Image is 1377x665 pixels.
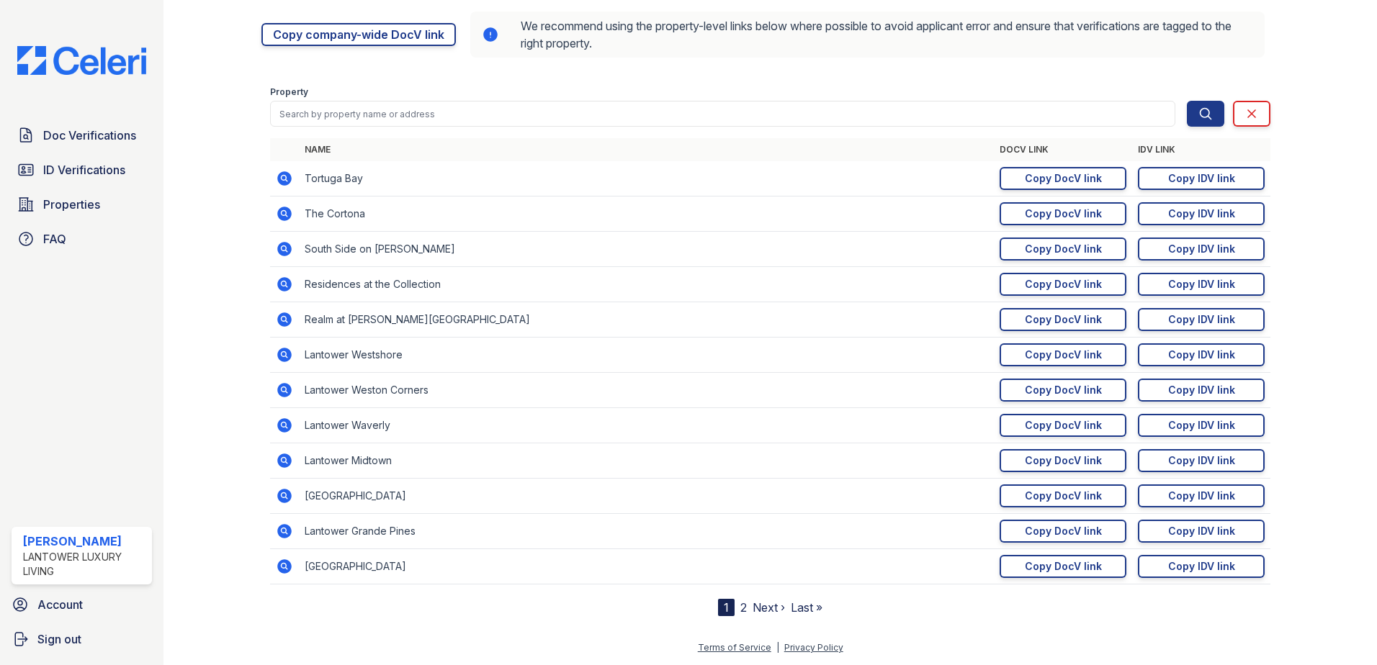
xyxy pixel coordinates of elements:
[1025,489,1102,503] div: Copy DocV link
[1138,414,1265,437] a: Copy IDV link
[1138,167,1265,190] a: Copy IDV link
[299,479,994,514] td: [GEOGRAPHIC_DATA]
[791,600,822,615] a: Last »
[1025,524,1102,538] div: Copy DocV link
[43,230,66,248] span: FAQ
[261,23,456,46] a: Copy company-wide DocV link
[1025,383,1102,397] div: Copy DocV link
[299,338,994,373] td: Lantower Westshore
[1138,308,1265,331] a: Copy IDV link
[299,549,994,584] td: [GEOGRAPHIC_DATA]
[994,138,1132,161] th: DocV Link
[12,190,152,219] a: Properties
[1138,273,1265,296] a: Copy IDV link
[1138,555,1265,578] a: Copy IDV link
[1138,484,1265,507] a: Copy IDV link
[1138,520,1265,543] a: Copy IDV link
[6,590,158,619] a: Account
[1168,171,1235,186] div: Copy IDV link
[43,127,136,144] span: Doc Verifications
[1168,453,1235,468] div: Copy IDV link
[1025,207,1102,221] div: Copy DocV link
[1168,418,1235,433] div: Copy IDV link
[1168,489,1235,503] div: Copy IDV link
[1000,202,1126,225] a: Copy DocV link
[1000,379,1126,402] a: Copy DocV link
[1138,379,1265,402] a: Copy IDV link
[299,232,994,267] td: South Side on [PERSON_NAME]
[1025,312,1102,327] div: Copy DocV link
[1025,348,1102,362] div: Copy DocV link
[718,599,735,616] div: 1
[299,267,994,302] td: Residences at the Collection
[1138,343,1265,366] a: Copy IDV link
[12,155,152,184] a: ID Verifications
[1168,559,1235,574] div: Copy IDV link
[12,225,152,253] a: FAQ
[1025,242,1102,256] div: Copy DocV link
[299,196,994,232] td: The Cortona
[470,12,1265,58] div: We recommend using the property-level links below where possible to avoid applicant error and ens...
[1132,138,1270,161] th: IDV Link
[1138,202,1265,225] a: Copy IDV link
[1025,559,1102,574] div: Copy DocV link
[1000,273,1126,296] a: Copy DocV link
[299,443,994,479] td: Lantower Midtown
[299,161,994,196] td: Tortuga Bay
[784,642,843,653] a: Privacy Policy
[1025,453,1102,468] div: Copy DocV link
[299,373,994,408] td: Lantower Weston Corners
[1168,277,1235,291] div: Copy IDV link
[698,642,771,653] a: Terms of Service
[43,161,125,178] span: ID Verifications
[1000,414,1126,437] a: Copy DocV link
[1138,449,1265,472] a: Copy IDV link
[1000,343,1126,366] a: Copy DocV link
[1168,383,1235,397] div: Copy IDV link
[6,46,158,75] img: CE_Logo_Blue-a8612792a0a2168367f1c8372b55b34899dd931a85d93a1a3d3e32e68fde9ad4.png
[270,101,1175,127] input: Search by property name or address
[299,302,994,338] td: Realm at [PERSON_NAME][GEOGRAPHIC_DATA]
[43,196,100,213] span: Properties
[1168,312,1235,327] div: Copy IDV link
[1138,237,1265,261] a: Copy IDV link
[1025,277,1102,291] div: Copy DocV link
[1000,484,1126,507] a: Copy DocV link
[1168,348,1235,362] div: Copy IDV link
[1168,524,1235,538] div: Copy IDV link
[1000,308,1126,331] a: Copy DocV link
[776,642,779,653] div: |
[1000,237,1126,261] a: Copy DocV link
[753,600,785,615] a: Next ›
[1168,242,1235,256] div: Copy IDV link
[1025,171,1102,186] div: Copy DocV link
[1000,449,1126,472] a: Copy DocV link
[23,550,146,579] div: Lantower Luxury Living
[1025,418,1102,433] div: Copy DocV link
[299,408,994,443] td: Lantower Waverly
[740,600,747,615] a: 2
[6,625,158,653] a: Sign out
[299,138,994,161] th: Name
[1000,520,1126,543] a: Copy DocV link
[270,86,308,98] label: Property
[23,533,146,550] div: [PERSON_NAME]
[1000,555,1126,578] a: Copy DocV link
[12,121,152,150] a: Doc Verifications
[37,630,81,648] span: Sign out
[37,596,83,613] span: Account
[299,514,994,549] td: Lantower Grande Pines
[1168,207,1235,221] div: Copy IDV link
[1000,167,1126,190] a: Copy DocV link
